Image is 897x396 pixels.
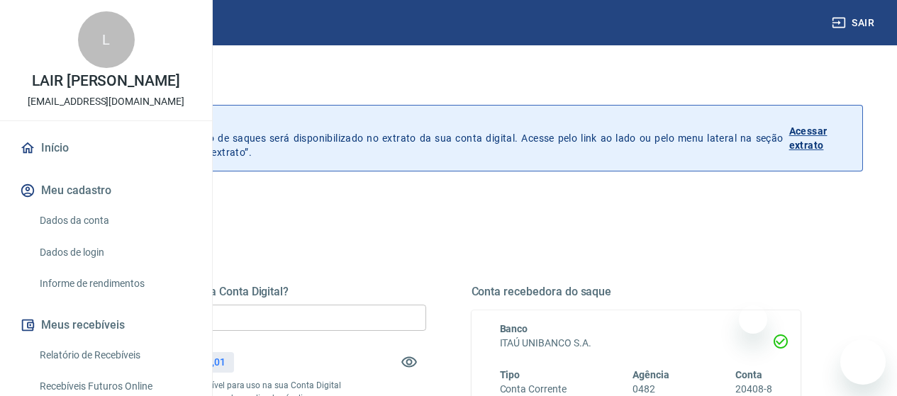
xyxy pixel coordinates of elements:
[17,310,195,341] button: Meus recebíveis
[472,285,801,299] h5: Conta recebedora do saque
[32,74,180,89] p: LAIR [PERSON_NAME]
[77,117,784,159] p: A partir de agora, o histórico de saques será disponibilizado no extrato da sua conta digital. Ac...
[789,117,851,159] a: Acessar extrato
[78,11,135,68] div: L
[34,74,863,94] h3: Saque
[829,10,880,36] button: Sair
[34,341,195,370] a: Relatório de Recebíveis
[789,124,851,152] p: Acessar extrato
[34,269,195,298] a: Informe de rendimentos
[500,323,528,334] span: Banco
[34,238,195,267] a: Dados de login
[34,206,195,235] a: Dados da conta
[28,94,184,109] p: [EMAIL_ADDRESS][DOMAIN_NAME]
[500,336,773,351] h6: ITAÚ UNIBANCO S.A.
[17,132,195,164] a: Início
[17,175,195,206] button: Meu cadastro
[96,285,426,299] h5: Quanto deseja sacar da Conta Digital?
[739,305,767,334] iframe: Fechar mensagem
[735,369,762,380] span: Conta
[77,117,784,131] p: Histórico de saques
[633,369,669,380] span: Agência
[840,339,886,385] iframe: Botão para abrir a janela de mensagens
[500,369,520,380] span: Tipo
